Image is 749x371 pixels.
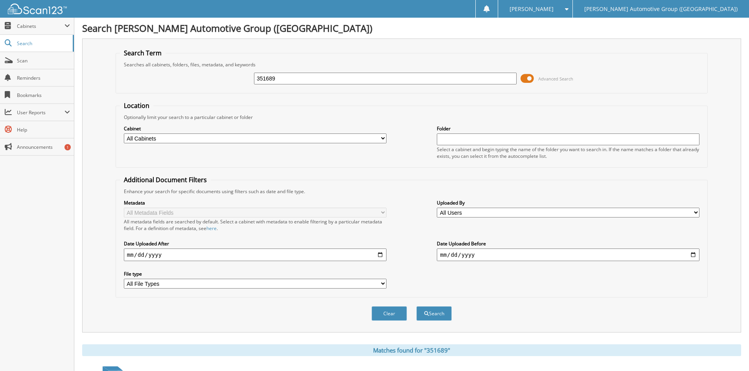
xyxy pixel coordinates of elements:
[437,125,699,132] label: Folder
[120,101,153,110] legend: Location
[124,249,386,261] input: start
[17,126,70,133] span: Help
[124,218,386,232] div: All metadata fields are searched by default. Select a cabinet with metadata to enable filtering b...
[17,109,64,116] span: User Reports
[437,240,699,247] label: Date Uploaded Before
[17,40,69,47] span: Search
[17,92,70,99] span: Bookmarks
[17,57,70,64] span: Scan
[82,22,741,35] h1: Search [PERSON_NAME] Automotive Group ([GEOGRAPHIC_DATA])
[372,306,407,321] button: Clear
[437,249,699,261] input: end
[510,7,554,11] span: [PERSON_NAME]
[124,240,386,247] label: Date Uploaded After
[437,146,699,159] div: Select a cabinet and begin typing the name of the folder you want to search in. If the name match...
[64,144,71,150] div: 1
[437,199,699,206] label: Uploaded By
[538,76,573,82] span: Advanced Search
[124,125,386,132] label: Cabinet
[120,61,703,68] div: Searches all cabinets, folders, files, metadata, and keywords
[206,225,217,232] a: here
[120,49,166,57] legend: Search Term
[584,7,738,11] span: [PERSON_NAME] Automotive Group ([GEOGRAPHIC_DATA])
[17,75,70,81] span: Reminders
[82,344,741,356] div: Matches found for "351689"
[120,114,703,121] div: Optionally limit your search to a particular cabinet or folder
[124,199,386,206] label: Metadata
[416,306,452,321] button: Search
[17,23,64,29] span: Cabinets
[124,270,386,277] label: File type
[120,188,703,195] div: Enhance your search for specific documents using filters such as date and file type.
[120,175,211,184] legend: Additional Document Filters
[17,144,70,150] span: Announcements
[8,4,67,14] img: scan123-logo-white.svg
